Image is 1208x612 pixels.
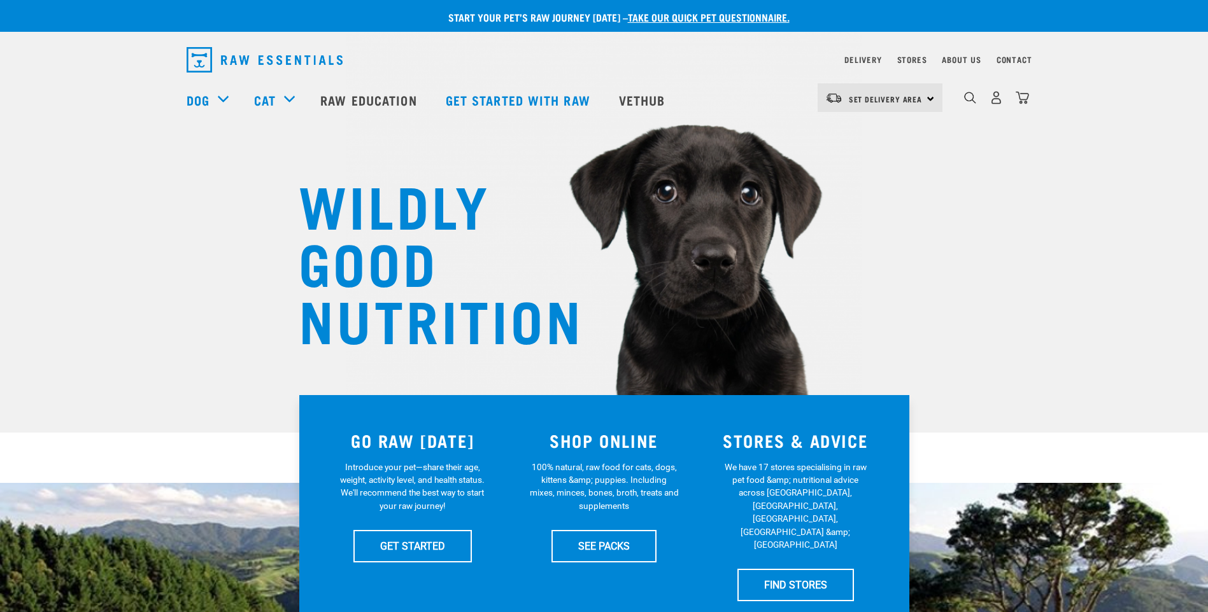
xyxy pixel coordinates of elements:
[942,57,981,62] a: About Us
[299,175,553,347] h1: WILDLY GOOD NUTRITION
[897,57,927,62] a: Stores
[721,461,870,552] p: We have 17 stores specialising in raw pet food &amp; nutritional advice across [GEOGRAPHIC_DATA],...
[308,74,432,125] a: Raw Education
[551,530,657,562] a: SEE PACKS
[707,431,884,450] h3: STORES & ADVICE
[825,92,842,104] img: van-moving.png
[628,14,790,20] a: take our quick pet questionnaire.
[187,47,343,73] img: Raw Essentials Logo
[176,42,1032,78] nav: dropdown navigation
[844,57,881,62] a: Delivery
[353,530,472,562] a: GET STARTED
[325,431,501,450] h3: GO RAW [DATE]
[997,57,1032,62] a: Contact
[433,74,606,125] a: Get started with Raw
[516,431,692,450] h3: SHOP ONLINE
[187,90,210,109] a: Dog
[606,74,681,125] a: Vethub
[1016,91,1029,104] img: home-icon@2x.png
[849,97,923,101] span: Set Delivery Area
[254,90,276,109] a: Cat
[990,91,1003,104] img: user.png
[737,569,854,601] a: FIND STORES
[338,461,487,513] p: Introduce your pet—share their age, weight, activity level, and health status. We'll recommend th...
[529,461,679,513] p: 100% natural, raw food for cats, dogs, kittens &amp; puppies. Including mixes, minces, bones, bro...
[964,92,976,104] img: home-icon-1@2x.png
